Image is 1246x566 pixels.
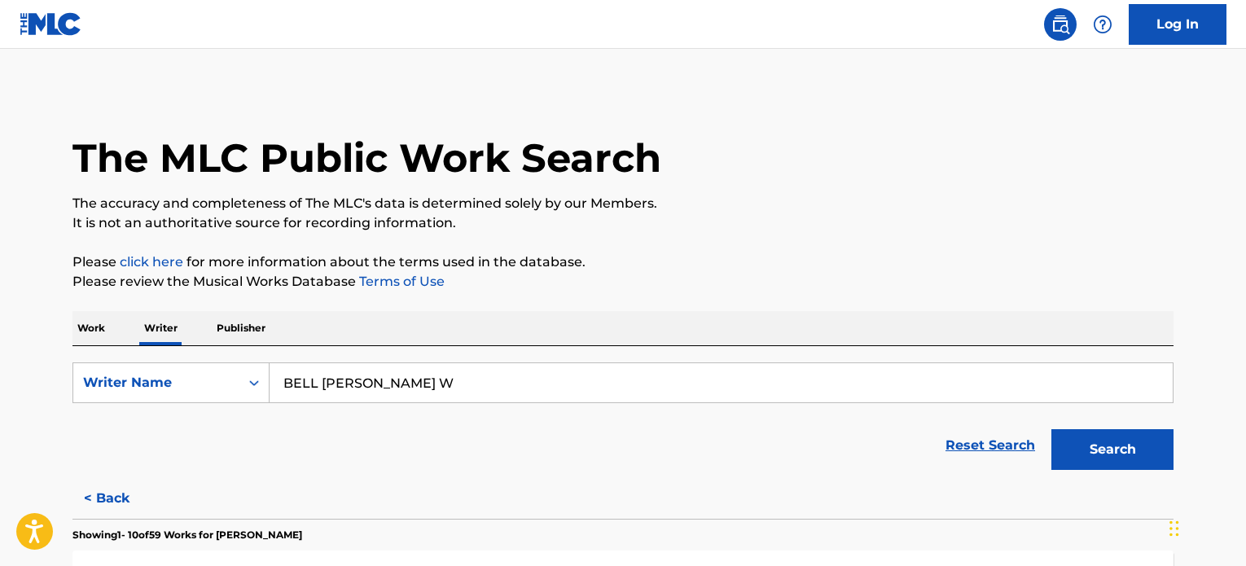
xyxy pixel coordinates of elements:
[72,272,1174,292] p: Please review the Musical Works Database
[72,311,110,345] p: Work
[72,213,1174,233] p: It is not an authoritative source for recording information.
[72,528,302,542] p: Showing 1 - 10 of 59 Works for [PERSON_NAME]
[72,478,170,519] button: < Back
[1051,15,1070,34] img: search
[1051,429,1174,470] button: Search
[937,428,1043,463] a: Reset Search
[72,194,1174,213] p: The accuracy and completeness of The MLC's data is determined solely by our Members.
[72,252,1174,272] p: Please for more information about the terms used in the database.
[139,311,182,345] p: Writer
[20,12,82,36] img: MLC Logo
[1044,8,1077,41] a: Public Search
[72,362,1174,478] form: Search Form
[212,311,270,345] p: Publisher
[1165,488,1246,566] iframe: Chat Widget
[1093,15,1112,34] img: help
[83,373,230,393] div: Writer Name
[1129,4,1226,45] a: Log In
[120,254,183,270] a: click here
[356,274,445,289] a: Terms of Use
[72,134,661,182] h1: The MLC Public Work Search
[1169,504,1179,553] div: Drag
[1086,8,1119,41] div: Help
